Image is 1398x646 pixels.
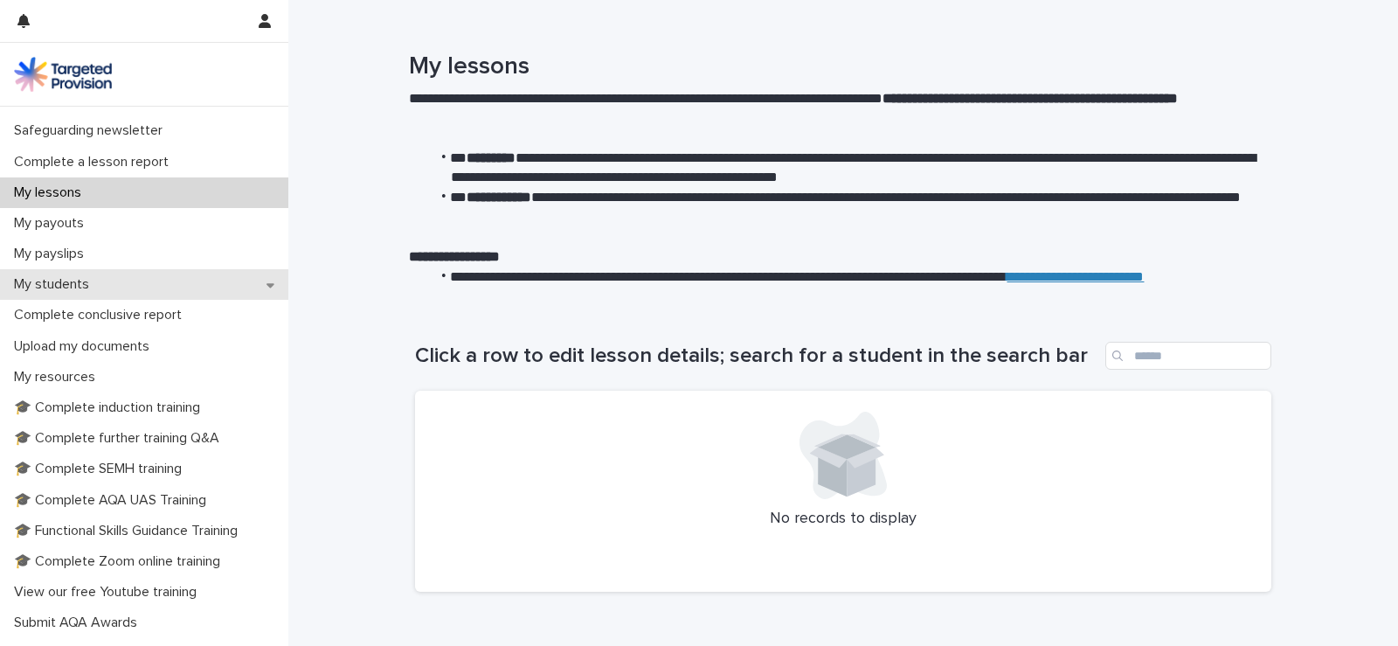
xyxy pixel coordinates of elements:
p: My students [7,276,103,293]
p: Complete conclusive report [7,307,196,323]
p: 🎓 Complete Zoom online training [7,553,234,570]
p: Complete a lesson report [7,154,183,170]
p: 🎓 Complete further training Q&A [7,430,233,447]
p: My payslips [7,246,98,262]
p: 🎓 Complete induction training [7,399,214,416]
p: Upload my documents [7,338,163,355]
p: My resources [7,369,109,386]
p: No records to display [436,510,1250,529]
p: 🎓 Complete AQA UAS Training [7,492,220,509]
p: 🎓 Functional Skills Guidance Training [7,523,252,539]
p: View our free Youtube training [7,584,211,601]
p: My lessons [7,184,95,201]
p: My payouts [7,215,98,232]
p: Safeguarding newsletter [7,122,176,139]
h1: My lessons [409,52,1265,82]
p: 🎓 Complete SEMH training [7,461,196,477]
h1: Click a row to edit lesson details; search for a student in the search bar [415,344,1098,369]
img: M5nRWzHhSzIhMunXDL62 [14,57,112,92]
input: Search [1105,342,1271,370]
p: Submit AQA Awards [7,615,151,631]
